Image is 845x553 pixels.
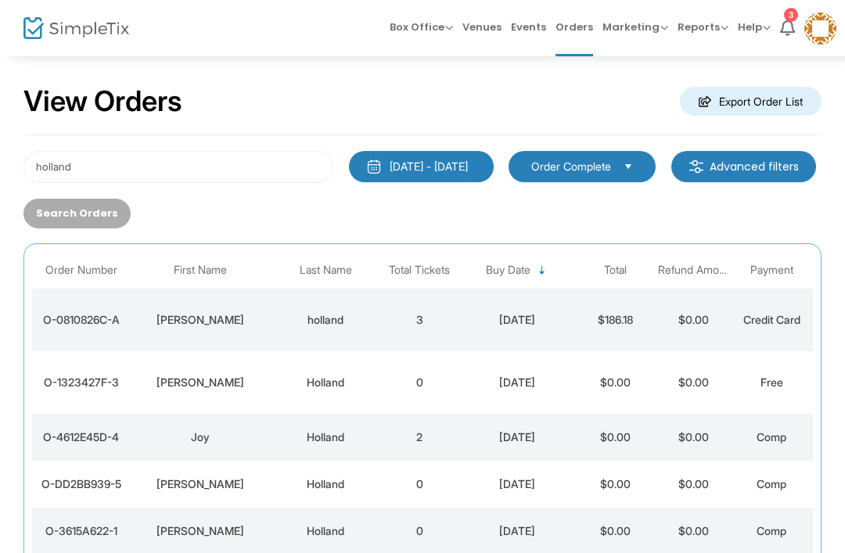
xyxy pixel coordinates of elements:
[45,264,117,277] span: Order Number
[300,264,352,277] span: Last Name
[380,414,458,461] td: 2
[275,312,376,328] div: holland
[576,289,654,351] td: $186.18
[757,524,786,537] span: Comp
[784,8,798,22] div: 3
[462,523,572,539] div: 12/5/2024
[462,375,572,390] div: 1/7/2025
[380,351,458,414] td: 0
[462,312,572,328] div: 3/30/2025
[390,159,468,174] div: [DATE] - [DATE]
[134,523,267,539] div: Joseph
[486,264,530,277] span: Buy Date
[654,252,732,289] th: Refund Amount
[750,264,793,277] span: Payment
[654,289,732,351] td: $0.00
[462,476,572,492] div: 12/5/2024
[602,20,668,34] span: Marketing
[380,252,458,289] th: Total Tickets
[36,429,126,445] div: O-4612E45D-4
[678,20,728,34] span: Reports
[689,159,704,174] img: filter
[134,312,267,328] div: kayci
[511,7,546,47] span: Events
[576,351,654,414] td: $0.00
[349,151,494,182] button: [DATE] - [DATE]
[738,20,771,34] span: Help
[576,252,654,289] th: Total
[654,461,732,508] td: $0.00
[275,375,376,390] div: Holland
[617,158,639,175] button: Select
[576,414,654,461] td: $0.00
[390,20,453,34] span: Box Office
[134,476,267,492] div: Brittley
[671,151,816,182] m-button: Advanced filters
[36,375,126,390] div: O-1323427F-3
[134,429,267,445] div: Joy
[275,476,376,492] div: Holland
[462,7,502,47] span: Venues
[536,264,548,277] span: Sortable
[576,461,654,508] td: $0.00
[654,414,732,461] td: $0.00
[556,7,593,47] span: Orders
[36,476,126,492] div: O-DD2BB939-5
[757,430,786,443] span: Comp
[23,151,333,183] input: Search by name, email, phone, order number, ip address, or last 4 digits of card
[174,264,227,277] span: First Name
[36,312,126,328] div: O-0810826C-A
[760,375,783,389] span: Free
[275,429,376,445] div: Holland
[275,523,376,539] div: Holland
[23,84,182,119] h2: View Orders
[743,313,800,326] span: Credit Card
[36,523,126,539] div: O-3615A622-1
[366,159,382,174] img: monthly
[680,87,822,116] m-button: Export Order List
[380,289,458,351] td: 3
[531,159,611,174] span: Order Complete
[654,351,732,414] td: $0.00
[380,461,458,508] td: 0
[134,375,267,390] div: Megan
[462,429,572,445] div: 12/27/2024
[757,477,786,490] span: Comp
